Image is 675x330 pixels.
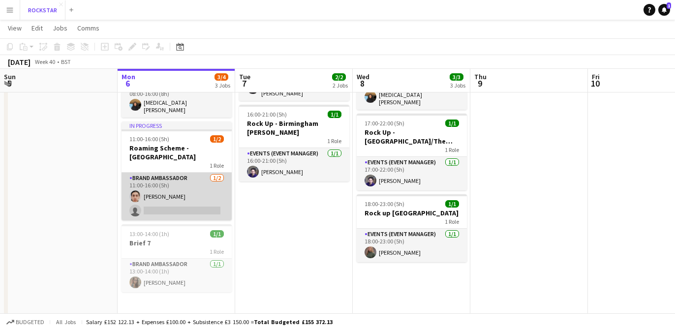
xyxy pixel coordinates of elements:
[215,82,230,89] div: 3 Jobs
[122,81,232,118] app-card-role: Events (Event Manager)1/108:00-16:00 (8h)[MEDICAL_DATA][PERSON_NAME]
[445,218,459,225] span: 1 Role
[5,317,46,328] button: Budgeted
[332,73,346,81] span: 2/2
[122,72,135,81] span: Mon
[120,78,135,89] span: 6
[4,22,26,34] a: View
[365,120,404,127] span: 17:00-22:00 (5h)
[32,58,57,65] span: Week 40
[445,200,459,208] span: 1/1
[54,318,78,326] span: All jobs
[592,72,600,81] span: Fri
[210,248,224,255] span: 1 Role
[355,78,369,89] span: 8
[210,135,224,143] span: 1/2
[122,121,232,220] app-job-card: In progress11:00-16:00 (5h)1/2Roaming Scheme - [GEOGRAPHIC_DATA]1 RoleBrand Ambassador1/211:00-16...
[122,144,232,161] h3: Roaming Scheme - [GEOGRAPHIC_DATA]
[450,82,465,89] div: 3 Jobs
[122,121,232,129] div: In progress
[239,119,349,137] h3: Rock Up - Birmingham [PERSON_NAME]
[8,57,31,67] div: [DATE]
[239,148,349,181] app-card-role: Events (Event Manager)1/116:00-21:00 (5h)[PERSON_NAME]
[590,78,600,89] span: 10
[86,318,333,326] div: Salary £152 122.13 + Expenses £100.00 + Subsistence £3 150.00 =
[357,194,467,262] app-job-card: 18:00-23:00 (5h)1/1Rock up [GEOGRAPHIC_DATA]1 RoleEvents (Event Manager)1/118:00-23:00 (5h)[PERSO...
[357,157,467,190] app-card-role: Events (Event Manager)1/117:00-22:00 (5h)[PERSON_NAME]
[122,224,232,292] app-job-card: 13:00-14:00 (1h)1/1Brief 71 RoleBrand Ambassador1/113:00-14:00 (1h)[PERSON_NAME]
[357,229,467,262] app-card-role: Events (Event Manager)1/118:00-23:00 (5h)[PERSON_NAME]
[239,105,349,181] app-job-card: 16:00-21:00 (5h)1/1Rock Up - Birmingham [PERSON_NAME]1 RoleEvents (Event Manager)1/116:00-21:00 (...
[450,73,463,81] span: 3/3
[8,24,22,32] span: View
[77,24,99,32] span: Comms
[49,22,71,34] a: Jobs
[122,239,232,247] h3: Brief 7
[73,22,103,34] a: Comms
[215,73,228,81] span: 3/4
[28,22,47,34] a: Edit
[122,173,232,220] app-card-role: Brand Ambassador1/211:00-16:00 (5h)[PERSON_NAME]
[61,58,71,65] div: BST
[129,230,169,238] span: 13:00-14:00 (1h)
[254,318,333,326] span: Total Budgeted £155 372.13
[239,72,250,81] span: Tue
[2,78,16,89] span: 5
[129,135,169,143] span: 11:00-16:00 (5h)
[365,200,404,208] span: 18:00-23:00 (5h)
[20,0,65,20] button: ROCKSTAR
[667,2,671,9] span: 1
[473,78,487,89] span: 9
[327,137,341,145] span: 1 Role
[247,111,287,118] span: 16:00-21:00 (5h)
[328,111,341,118] span: 1/1
[210,230,224,238] span: 1/1
[4,72,16,81] span: Sun
[53,24,67,32] span: Jobs
[357,114,467,190] app-job-card: 17:00-22:00 (5h)1/1Rock Up - [GEOGRAPHIC_DATA]/The Kooks1 RoleEvents (Event Manager)1/117:00-22:0...
[357,209,467,217] h3: Rock up [GEOGRAPHIC_DATA]
[238,78,250,89] span: 7
[357,128,467,146] h3: Rock Up - [GEOGRAPHIC_DATA]/The Kooks
[31,24,43,32] span: Edit
[445,146,459,153] span: 1 Role
[122,259,232,292] app-card-role: Brand Ambassador1/113:00-14:00 (1h)[PERSON_NAME]
[357,72,369,81] span: Wed
[333,82,348,89] div: 2 Jobs
[658,4,670,16] a: 1
[474,72,487,81] span: Thu
[445,120,459,127] span: 1/1
[210,162,224,169] span: 1 Role
[16,319,44,326] span: Budgeted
